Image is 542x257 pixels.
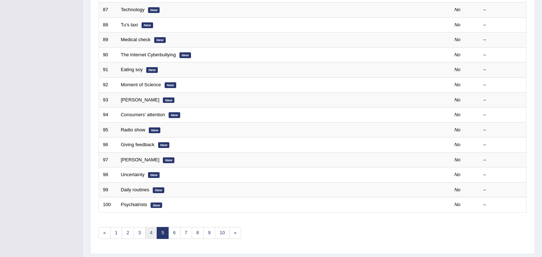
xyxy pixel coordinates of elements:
td: 90 [99,47,117,62]
div: – [484,82,523,88]
a: The Internet Cyberbullying [121,52,176,57]
a: » [229,227,241,239]
div: – [484,141,523,148]
em: New [163,97,174,103]
em: No [455,202,461,207]
a: 1 [110,227,122,239]
td: 97 [99,152,117,167]
a: 5 [157,227,169,239]
a: Uncertainty [121,172,145,177]
em: New [151,202,162,208]
div: – [484,36,523,43]
td: 93 [99,92,117,108]
div: – [484,52,523,58]
em: New [165,82,176,88]
div: – [484,157,523,164]
em: No [455,127,461,132]
a: « [99,227,110,239]
em: New [153,187,164,193]
div: – [484,66,523,73]
a: Technology [121,7,145,12]
a: Giving feedback [121,142,155,147]
td: 96 [99,138,117,153]
em: No [455,82,461,87]
a: Radio show [121,127,146,132]
em: New [158,142,170,148]
em: New [149,127,160,133]
em: New [163,157,174,163]
a: 8 [192,227,204,239]
a: Psychiatrists [121,202,147,207]
div: – [484,171,523,178]
td: 94 [99,108,117,123]
td: 95 [99,122,117,138]
em: No [455,22,461,27]
td: 88 [99,17,117,32]
a: 7 [180,227,192,239]
a: Tu's taxi [121,22,138,27]
a: Daily routines [121,187,149,192]
em: No [455,97,461,103]
div: – [484,22,523,29]
em: No [455,112,461,117]
td: 87 [99,3,117,18]
em: No [455,157,461,162]
td: 92 [99,77,117,92]
em: No [455,172,461,177]
a: 6 [168,227,180,239]
td: 89 [99,32,117,48]
div: – [484,97,523,104]
em: New [142,22,153,28]
div: – [484,187,523,193]
div: – [484,127,523,134]
em: New [169,112,180,118]
div: – [484,201,523,208]
a: 4 [145,227,157,239]
td: 98 [99,167,117,183]
a: Medical check [121,37,151,42]
em: No [455,67,461,72]
a: Eating soy [121,67,143,72]
td: 99 [99,182,117,197]
em: New [148,7,160,13]
a: Moment of Science [121,82,161,87]
a: 3 [134,227,146,239]
td: 91 [99,62,117,78]
em: New [179,52,191,58]
a: 10 [215,227,229,239]
a: Consumers' attention [121,112,165,117]
a: 9 [203,227,215,239]
div: – [484,112,523,118]
em: No [455,142,461,147]
a: [PERSON_NAME] [121,97,160,103]
div: – [484,6,523,13]
em: No [455,187,461,192]
a: [PERSON_NAME] [121,157,160,162]
em: No [455,7,461,12]
em: New [148,172,160,178]
td: 100 [99,197,117,213]
em: No [455,52,461,57]
a: 2 [122,227,134,239]
em: New [154,37,166,43]
em: No [455,37,461,42]
em: New [146,67,158,73]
